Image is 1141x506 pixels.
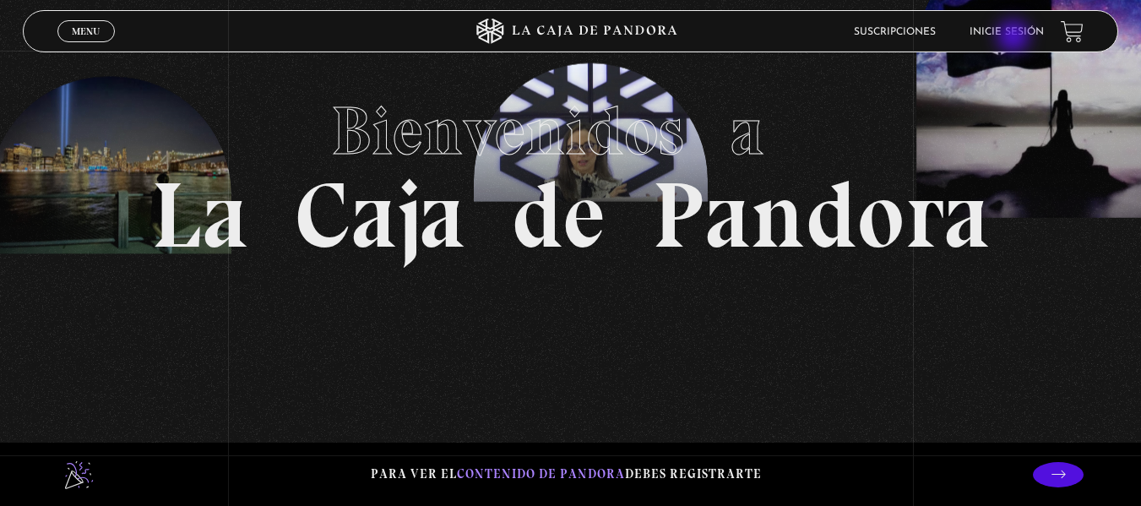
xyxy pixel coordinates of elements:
a: View your shopping cart [1061,19,1084,42]
a: Suscripciones [854,27,936,37]
a: Inicie sesión [970,27,1044,37]
span: contenido de Pandora [457,466,625,482]
span: Bienvenidos a [331,90,811,171]
h1: La Caja de Pandora [151,76,990,262]
span: Cerrar [66,41,106,52]
p: Para ver el debes registrarte [371,463,762,486]
span: Menu [72,26,100,36]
